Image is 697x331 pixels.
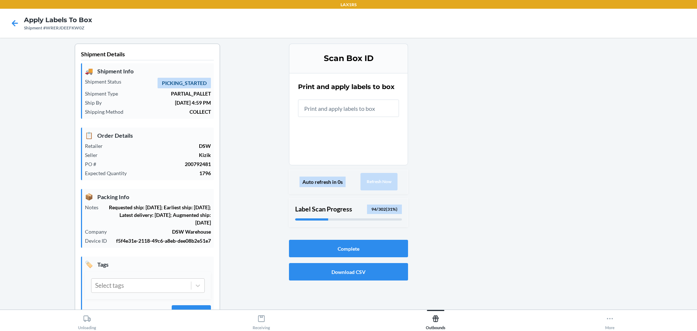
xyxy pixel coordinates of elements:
p: f5f4e31e-2118-49c6-a8eb-dee08b2e51e7 [113,237,211,245]
h3: Scan Box ID [298,53,399,64]
h2: Print and apply labels to box [298,82,395,92]
p: Order Details [85,130,211,140]
p: Shipment Details [81,50,214,60]
button: Outbounds [348,310,523,330]
p: PARTIAL_PALLET [124,90,211,97]
p: 1796 [133,169,211,177]
p: DSW [109,142,211,150]
p: Requested ship: [DATE]; Earliest ship: [DATE]; Latest delivery: [DATE]; Augmented ship: [DATE] [104,203,211,226]
div: Unloading [78,312,96,330]
button: Refresh Now [360,173,398,190]
span: PICKING_STARTED [158,78,211,88]
p: Company [85,228,113,235]
p: Shipment Info [85,66,211,76]
h4: Apply Labels to Box [24,15,92,25]
p: Tags [85,259,211,269]
p: Retailer [85,142,109,150]
p: Ship By [85,99,107,106]
p: COLLECT [129,108,211,116]
div: Auto refresh in 0s [299,177,346,187]
p: 200792481 [102,160,211,168]
div: Select tags [95,281,124,290]
p: Device ID [85,237,113,245]
button: Complete [289,240,408,257]
button: Download CSV [289,263,408,280]
p: LAX1RS [341,1,356,8]
div: Receiving [253,312,270,330]
p: DSW Warehouse [113,228,211,235]
p: Shipping Method [85,108,129,116]
p: Seller [85,151,103,159]
span: 🚚 [85,66,93,76]
div: More [605,312,615,330]
p: Expected Quantity [85,169,133,177]
p: Packing Info [85,192,211,202]
div: Outbounds [426,312,445,330]
input: Print and apply labels to box [298,100,399,117]
span: 📋 [85,130,93,140]
button: Submit Tags [172,305,211,323]
span: 🏷️ [85,259,93,269]
button: Receiving [174,310,348,330]
p: Shipment Status [85,78,127,85]
span: 📦 [85,192,93,202]
p: Kizik [103,151,211,159]
div: 94 / 302 ( 31 %) [367,205,402,214]
p: PO # [85,160,102,168]
p: [DATE] 4:59 PM [107,99,211,106]
p: Label Scan Progress [295,204,352,214]
p: Notes [85,203,104,211]
p: Shipment Type [85,90,124,97]
div: Shipment #WRERJDEEFKW0Z [24,25,92,31]
button: More [523,310,697,330]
